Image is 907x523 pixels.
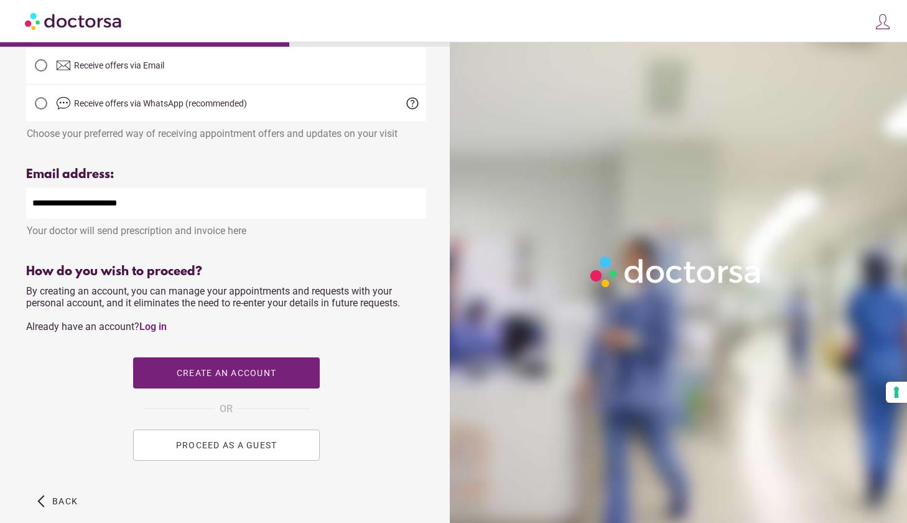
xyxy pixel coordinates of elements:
[220,401,233,417] span: OR
[874,13,891,31] img: icons8-customer-100.png
[26,219,426,237] div: Your doctor will send prescription and invoice here
[176,368,276,378] span: Create an account
[74,60,164,70] span: Receive offers via Email
[886,382,907,403] button: Your consent preferences for tracking technologies
[52,496,78,506] span: Back
[133,357,320,389] button: Create an account
[585,252,767,292] img: Logo-Doctorsa-trans-White-partial-flat.png
[26,265,426,279] div: How do you wish to proceed?
[139,321,167,332] a: Log in
[32,486,83,517] button: arrow_back_ios Back
[26,167,426,182] div: Email address:
[405,96,420,111] span: help
[26,285,400,332] span: By creating an account, you can manage your appointments and requests with your personal account,...
[74,98,247,108] span: Receive offers via WhatsApp (recommended)
[56,58,71,73] img: email
[26,121,426,139] div: Choose your preferred way of receiving appointment offers and updates on your visit
[175,440,277,450] span: PROCEED AS A GUEST
[56,96,71,111] img: chat
[25,7,123,35] img: Doctorsa.com
[133,430,320,461] button: PROCEED AS A GUEST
